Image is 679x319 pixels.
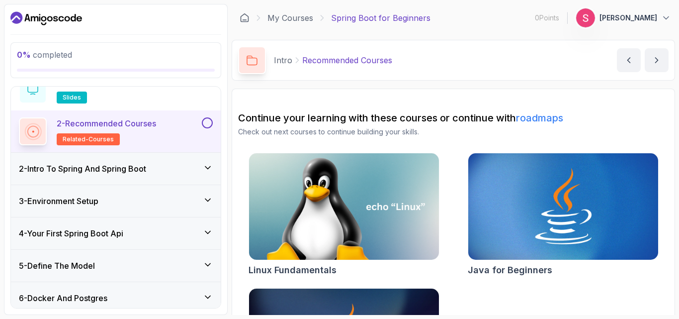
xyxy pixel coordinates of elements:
[11,153,221,185] button: 2-Intro To Spring And Spring Boot
[468,153,658,260] img: Java for Beginners card
[11,250,221,282] button: 5-Define The Model
[267,12,313,24] a: My Courses
[11,185,221,217] button: 3-Environment Setup
[238,127,669,137] p: Check out next courses to continue building your skills.
[19,227,123,239] h3: 4 - Your First Spring Boot Api
[645,48,669,72] button: next content
[17,50,31,60] span: 0 %
[19,195,98,207] h3: 3 - Environment Setup
[576,8,671,28] button: user profile image[PERSON_NAME]
[468,153,659,277] a: Java for Beginners cardJava for Beginners
[63,135,114,143] span: related-courses
[576,8,595,27] img: user profile image
[302,54,392,66] p: Recommended Courses
[249,153,439,277] a: Linux Fundamentals cardLinux Fundamentals
[617,48,641,72] button: previous content
[238,111,669,125] h2: Continue your learning with these courses or continue with
[63,94,81,102] span: slides
[19,292,107,304] h3: 6 - Docker And Postgres
[19,260,95,272] h3: 5 - Define The Model
[249,263,337,277] h2: Linux Fundamentals
[19,163,146,175] h3: 2 - Intro To Spring And Spring Boot
[516,112,563,124] a: roadmaps
[11,217,221,249] button: 4-Your First Spring Boot Api
[331,12,430,24] p: Spring Boot for Beginners
[468,263,552,277] h2: Java for Beginners
[535,13,559,23] p: 0 Points
[274,54,292,66] p: Intro
[10,10,82,26] a: Dashboard
[19,76,213,104] button: 1-Slidesslides
[17,50,72,60] span: completed
[19,117,213,145] button: 2-Recommended Coursesrelated-courses
[240,13,250,23] a: Dashboard
[599,13,657,23] p: [PERSON_NAME]
[249,153,439,260] img: Linux Fundamentals card
[11,282,221,314] button: 6-Docker And Postgres
[57,117,156,129] p: 2 - Recommended Courses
